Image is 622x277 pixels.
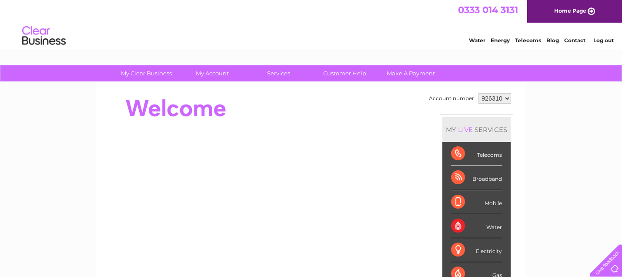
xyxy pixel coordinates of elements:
a: Log out [593,37,614,44]
a: Customer Help [309,65,381,81]
img: logo.png [22,23,66,49]
div: Broadband [451,166,502,190]
td: Account number [427,91,476,106]
div: Clear Business is a trading name of Verastar Limited (registered in [GEOGRAPHIC_DATA] No. 3667643... [106,5,517,42]
a: My Account [177,65,248,81]
div: Electricity [451,238,502,262]
a: Make A Payment [375,65,447,81]
a: Contact [564,37,585,44]
a: 0333 014 3131 [458,4,518,15]
div: MY SERVICES [442,117,511,142]
a: Blog [546,37,559,44]
a: Services [243,65,314,81]
a: Water [469,37,485,44]
div: Telecoms [451,142,502,166]
a: My Clear Business [110,65,182,81]
div: Mobile [451,190,502,214]
div: Water [451,214,502,238]
a: Telecoms [515,37,541,44]
a: Energy [491,37,510,44]
div: LIVE [456,125,475,134]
